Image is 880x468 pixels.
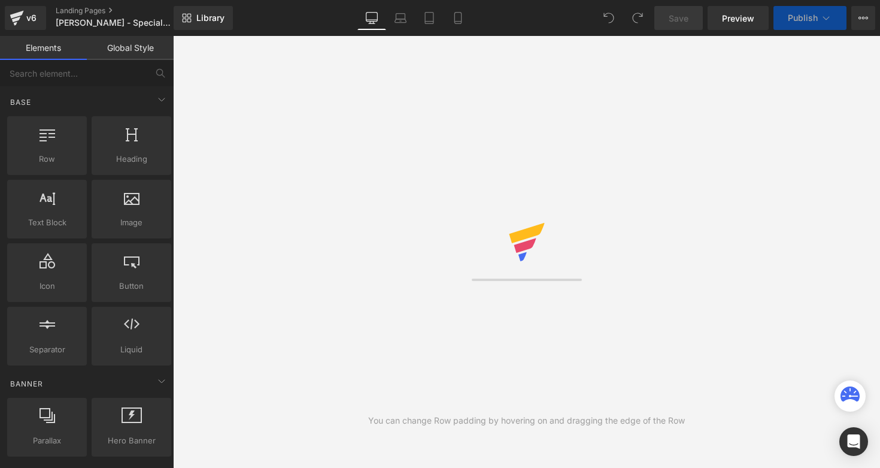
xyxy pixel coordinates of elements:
div: You can change Row padding by hovering on and dragging the edge of the Row [368,414,685,427]
span: Button [95,280,168,292]
div: Open Intercom Messenger [839,427,868,456]
span: Base [9,96,32,108]
a: New Library [174,6,233,30]
a: Tablet [415,6,444,30]
span: Library [196,13,224,23]
button: Undo [597,6,621,30]
span: Liquid [95,343,168,356]
a: Global Style [87,36,174,60]
button: Redo [626,6,650,30]
span: Save [669,12,688,25]
a: Desktop [357,6,386,30]
button: Publish [773,6,846,30]
span: [PERSON_NAME] - Special Offer (Wireframe) [56,18,171,28]
span: Banner [9,378,44,390]
a: Landing Pages [56,6,193,16]
a: Mobile [444,6,472,30]
span: Image [95,216,168,229]
span: Row [11,153,83,165]
a: Preview [708,6,769,30]
span: Parallax [11,434,83,447]
span: Hero Banner [95,434,168,447]
span: Heading [95,153,168,165]
span: Text Block [11,216,83,229]
button: More [851,6,875,30]
div: v6 [24,10,39,26]
a: v6 [5,6,46,30]
a: Laptop [386,6,415,30]
span: Separator [11,343,83,356]
span: Icon [11,280,83,292]
span: Publish [788,13,818,23]
span: Preview [722,12,754,25]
